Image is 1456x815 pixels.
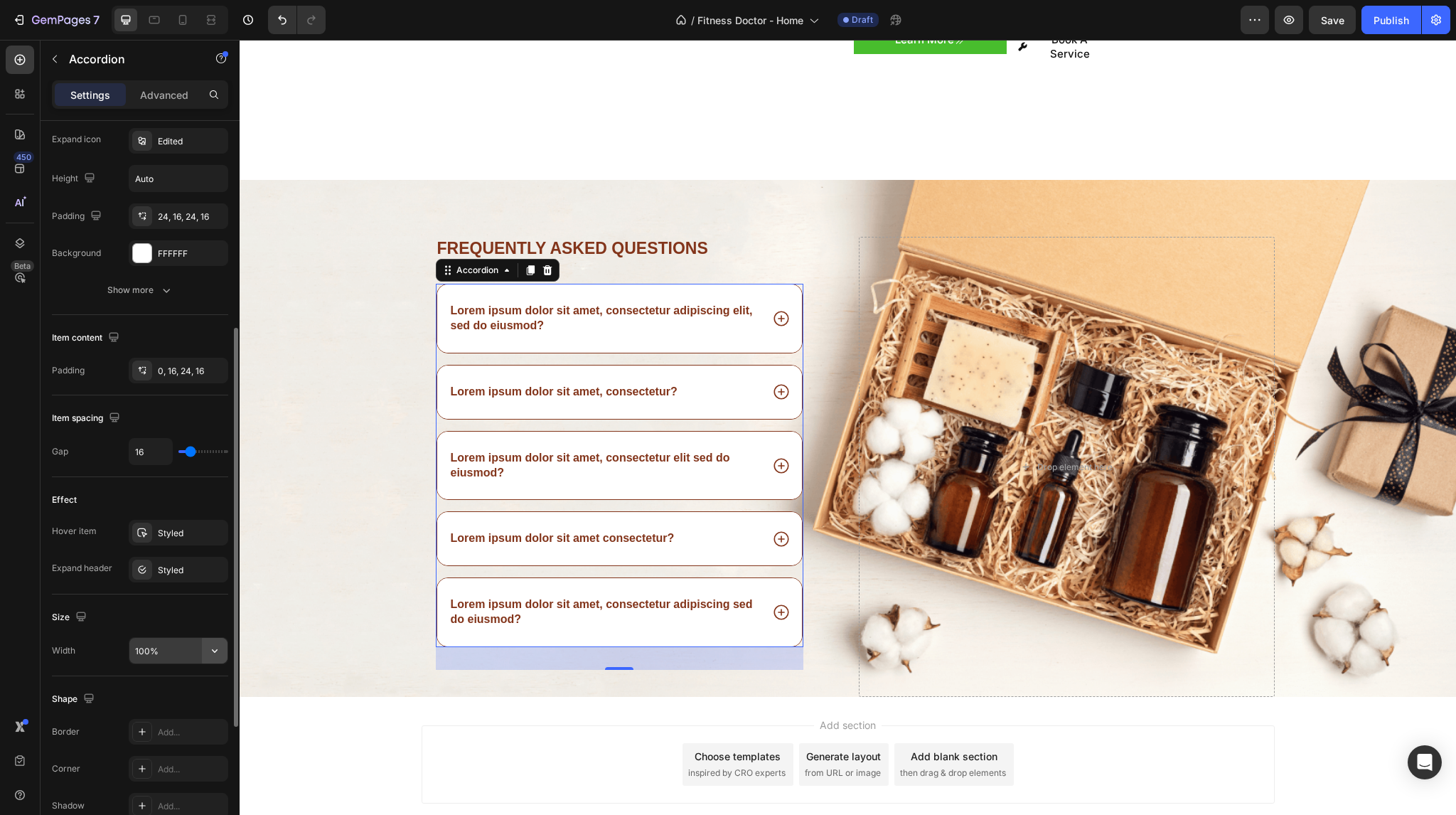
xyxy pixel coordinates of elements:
p: Lorem ipsum dolor sit amet, consectetur adipiscing sed do eiusmod? [211,558,519,587]
p: Lorem ipsum dolor sit amet, consectetur? [211,345,438,360]
span: Fitness Doctor - Home [697,13,803,28]
span: Add section [574,678,642,693]
div: Add blank section [671,709,758,724]
p: 7 [93,11,100,28]
div: Styled [158,527,225,540]
div: Accordion [214,224,262,237]
span: inspired by CRO experts [449,727,546,740]
div: Expand icon [52,133,101,146]
button: Show more [52,277,228,303]
div: Show more [107,283,173,297]
span: / [691,13,695,28]
div: Publish [1374,13,1409,28]
p: Settings [70,87,110,102]
div: Hover item [52,525,97,538]
p: Lorem ipsum dolor sit amet consectetur? [211,491,435,506]
div: Choose templates [455,709,541,724]
div: Expand header [52,562,112,575]
div: Styled [158,564,225,577]
p: Lorem ipsum dolor sit amet, consectetur adipiscing elit, sed do eiusmod? [211,264,519,294]
div: Open Intercom Messenger [1408,745,1442,779]
button: Save [1309,6,1356,34]
button: 7 [6,6,106,34]
span: then drag & drop elements [660,727,766,740]
div: 450 [14,151,34,163]
div: Shadow [52,799,85,812]
div: 0, 16, 24, 16 [158,365,225,378]
div: Shape [52,690,97,709]
p: Advanced [140,87,188,102]
input: Auto [129,638,227,664]
div: Height [52,169,98,188]
div: Background [52,247,101,260]
span: Draft [852,14,873,26]
div: Add... [158,763,225,776]
div: Effect [52,494,77,506]
div: Item content [52,329,122,348]
div: Edited [158,135,225,148]
div: Corner [52,762,80,775]
button: Publish [1361,6,1421,34]
iframe: Design area [240,40,1456,815]
span: from URL or image [565,727,641,740]
div: Item spacing [52,409,123,428]
div: Padding [52,364,85,377]
div: Beta [11,260,34,272]
div: Drop element here [798,422,873,433]
div: Width [52,644,75,657]
div: Undo/Redo [268,6,326,34]
div: Border [52,725,80,738]
div: Size [52,608,90,627]
p: Lorem ipsum dolor sit amet, consectetur elit sed do eiusmod? [211,411,519,441]
div: Add... [158,726,225,739]
input: Auto [129,439,172,464]
div: 24, 16, 24, 16 [158,211,225,223]
h2: Frequently asked questions [196,197,564,221]
span: Save [1321,14,1344,26]
div: FFFFFF [158,247,225,260]
input: Auto [129,166,227,191]
div: Padding [52,207,105,226]
div: Add... [158,800,225,813]
div: Generate layout [567,709,641,724]
div: Gap [52,445,68,458]
p: Accordion [69,50,190,68]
